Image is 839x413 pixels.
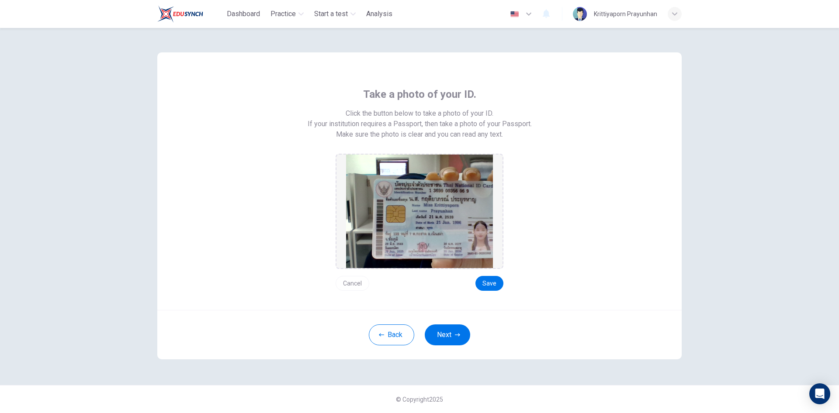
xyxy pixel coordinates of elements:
button: Save [475,276,503,291]
span: Analysis [366,9,392,19]
span: Dashboard [227,9,260,19]
button: Analysis [363,6,396,22]
span: Click the button below to take a photo of your ID. If your institution requires a Passport, then ... [308,108,532,129]
span: Take a photo of your ID. [363,87,476,101]
button: Dashboard [223,6,263,22]
button: Practice [267,6,307,22]
button: Back [369,324,414,345]
img: en [509,11,520,17]
button: Next [425,324,470,345]
img: Profile picture [573,7,587,21]
div: Krittiyaporn Prayunhan [594,9,657,19]
span: Make sure the photo is clear and you can read any text. [336,129,503,140]
img: Train Test logo [157,5,203,23]
span: Start a test [314,9,348,19]
span: © Copyright 2025 [396,396,443,403]
button: Start a test [311,6,359,22]
span: Practice [270,9,296,19]
button: Cancel [336,276,369,291]
div: Open Intercom Messenger [809,383,830,404]
a: Train Test logo [157,5,223,23]
img: preview screemshot [346,155,493,268]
